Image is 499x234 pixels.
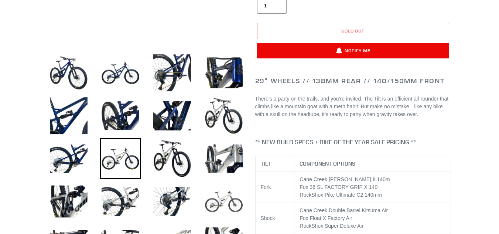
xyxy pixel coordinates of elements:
img: Load image into Gallery viewer, TILT - Complete Bike [48,181,89,222]
th: TILT [255,156,294,172]
img: Load image into Gallery viewer, TILT - Complete Bike [48,52,89,93]
img: Load image into Gallery viewer, TILT - Complete Bike [100,52,141,93]
img: Load image into Gallery viewer, TILT - Complete Bike [204,181,244,222]
td: Cane Creek Double Barrel Kitsuma Air Fox Float X Factory Air RockShox Super Deluxe Air [294,203,451,234]
td: Shock [255,203,294,234]
img: Load image into Gallery viewer, TILT - Complete Bike [100,181,141,222]
img: Load image into Gallery viewer, TILT - Complete Bike [152,181,192,222]
h4: ** NEW BUILD SPECS + BIKE OF THE YEAR SALE PRICING ** [255,139,451,146]
img: Load image into Gallery viewer, TILT - Complete Bike [100,95,141,136]
img: Load image into Gallery viewer, TILT - Complete Bike [204,138,244,179]
h2: 29" Wheels // 138mm Rear // 140/150mm Front [255,77,451,85]
button: Notify Me [257,43,449,58]
span: Sold out [341,28,365,34]
td: Fork [255,172,294,203]
img: Load image into Gallery viewer, TILT - Complete Bike [48,95,89,136]
th: COMPONENT OPTIONS [294,156,451,172]
img: Load image into Gallery viewer, TILT - Complete Bike [152,138,192,179]
img: Load image into Gallery viewer, TILT - Complete Bike [204,95,244,136]
p: There’s a party on the trails, and you’re invited. The Tilt is an efficient all-rounder that clim... [255,95,451,118]
button: Sold out [257,23,449,39]
img: Load image into Gallery viewer, TILT - Complete Bike [152,95,192,136]
img: Load image into Gallery viewer, TILT - Complete Bike [100,138,141,179]
img: Load image into Gallery viewer, TILT - Complete Bike [48,138,89,179]
td: Cane Creek [PERSON_NAME] II 140m Fox 36 SL FACTORY GRIP X 140 RockShox Pike Ultimate C2 140mm [294,172,451,203]
img: Load image into Gallery viewer, TILT - Complete Bike [152,52,192,93]
img: Load image into Gallery viewer, TILT - Complete Bike [204,52,244,93]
